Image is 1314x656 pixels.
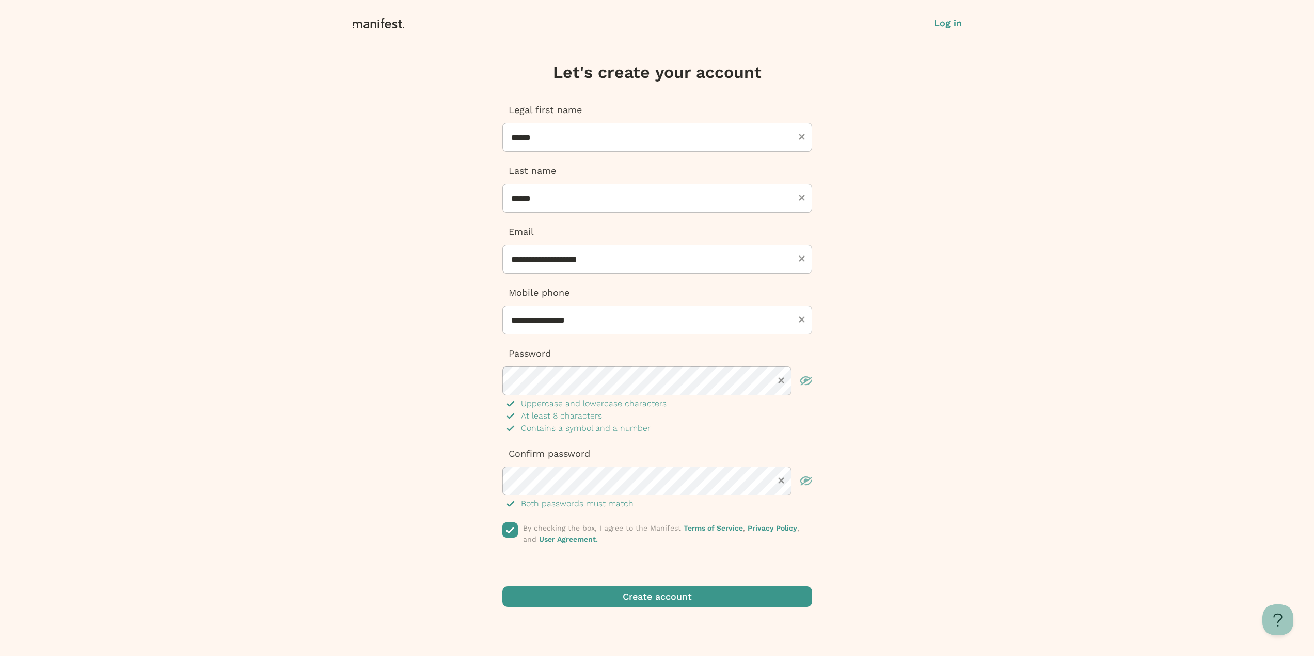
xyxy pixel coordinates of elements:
a: User Agreement. [539,535,598,543]
h3: Let's create your account [502,62,812,83]
p: Uppercase and lowercase characters [521,397,667,410]
p: Last name [502,164,812,178]
p: Contains a symbol and a number [521,422,651,435]
iframe: Toggle Customer Support [1262,604,1293,635]
p: Mobile phone [502,286,812,299]
p: Confirm password [502,447,812,460]
p: Legal first name [502,103,812,117]
p: Both passwords must match [521,498,634,510]
button: Log in [934,17,962,30]
button: Create account [502,586,812,607]
a: Terms of Service [684,524,743,532]
p: Password [502,347,812,360]
span: By checking the box, I agree to the Manifest , , and [523,524,799,543]
a: Privacy Policy [748,524,797,532]
p: At least 8 characters [521,410,602,422]
p: Email [502,225,812,238]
